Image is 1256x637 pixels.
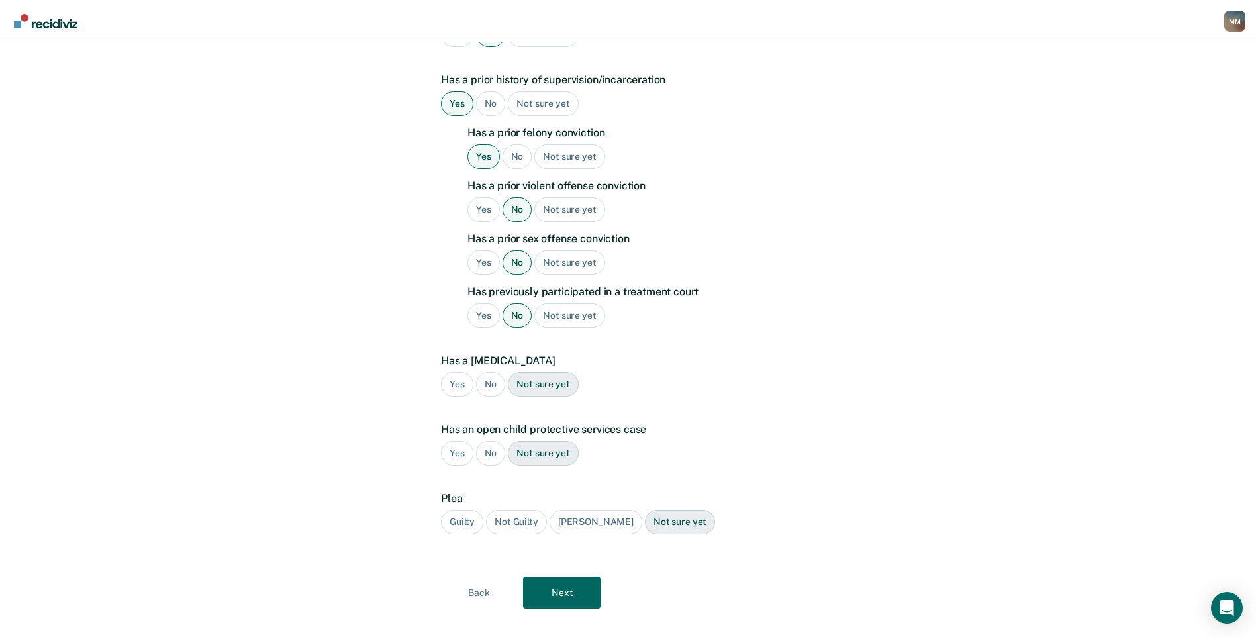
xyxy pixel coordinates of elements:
[441,510,483,534] div: Guilty
[503,303,532,328] div: No
[534,144,604,169] div: Not sure yet
[486,510,547,534] div: Not Guilty
[476,441,506,465] div: No
[467,250,500,275] div: Yes
[508,441,578,465] div: Not sure yet
[534,197,604,222] div: Not sure yet
[1211,592,1243,624] div: Open Intercom Messenger
[441,91,473,116] div: Yes
[441,354,808,367] label: Has a [MEDICAL_DATA]
[508,372,578,397] div: Not sure yet
[441,492,808,505] label: Plea
[467,232,808,245] label: Has a prior sex offense conviction
[467,144,500,169] div: Yes
[14,14,77,28] img: Recidiviz
[441,441,473,465] div: Yes
[467,285,808,298] label: Has previously participated in a treatment court
[467,179,808,192] label: Has a prior violent offense conviction
[534,303,604,328] div: Not sure yet
[441,372,473,397] div: Yes
[476,91,506,116] div: No
[503,144,532,169] div: No
[1224,11,1245,32] button: Profile dropdown button
[440,577,518,609] button: Back
[467,303,500,328] div: Yes
[441,73,808,86] label: Has a prior history of supervision/incarceration
[534,250,604,275] div: Not sure yet
[550,510,642,534] div: [PERSON_NAME]
[441,423,808,436] label: Has an open child protective services case
[645,510,715,534] div: Not sure yet
[1224,11,1245,32] div: M M
[467,197,500,222] div: Yes
[503,197,532,222] div: No
[508,91,578,116] div: Not sure yet
[467,126,808,139] label: Has a prior felony conviction
[523,577,601,609] button: Next
[503,250,532,275] div: No
[476,372,506,397] div: No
